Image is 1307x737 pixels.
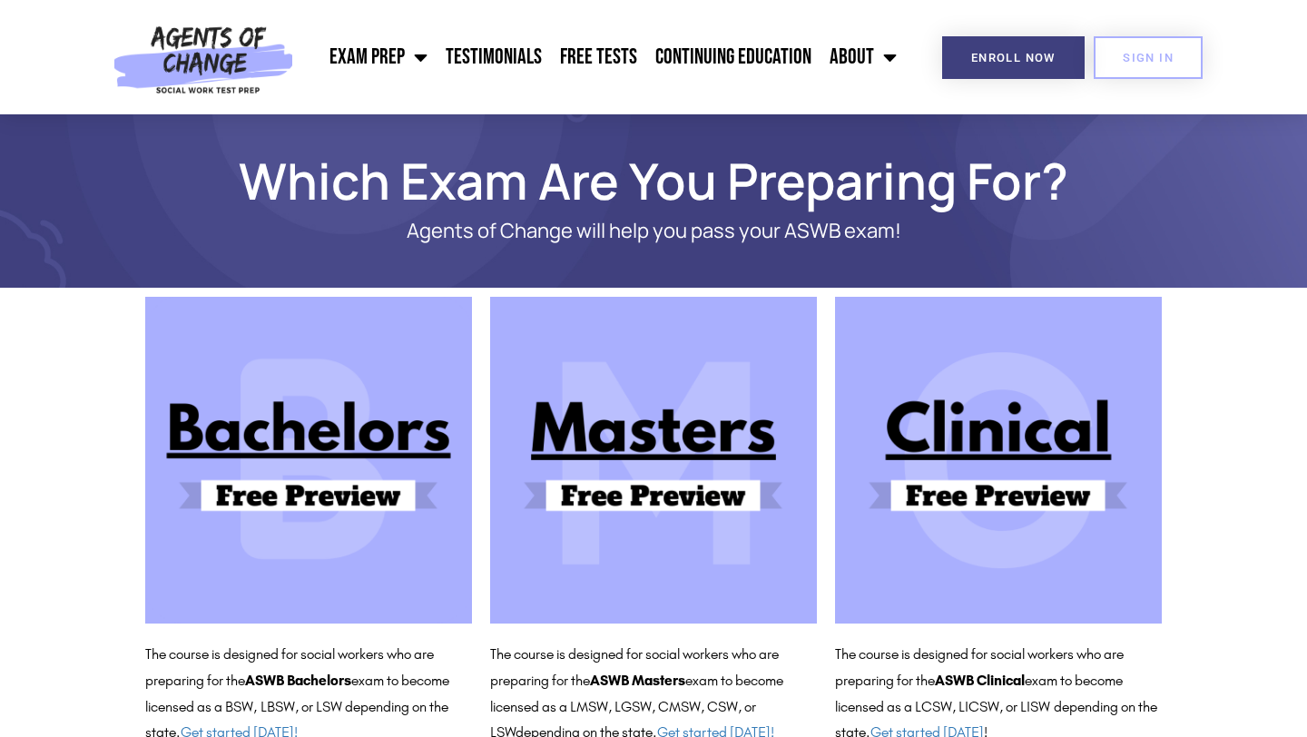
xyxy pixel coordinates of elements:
[935,672,1025,689] b: ASWB Clinical
[590,672,685,689] b: ASWB Masters
[971,52,1056,64] span: Enroll Now
[302,34,907,80] nav: Menu
[551,34,646,80] a: Free Tests
[821,34,906,80] a: About
[1094,36,1203,79] a: SIGN IN
[245,672,351,689] b: ASWB Bachelors
[320,34,437,80] a: Exam Prep
[437,34,551,80] a: Testimonials
[646,34,821,80] a: Continuing Education
[136,160,1171,201] h1: Which Exam Are You Preparing For?
[942,36,1085,79] a: Enroll Now
[209,220,1098,242] p: Agents of Change will help you pass your ASWB exam!
[1123,52,1174,64] span: SIGN IN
